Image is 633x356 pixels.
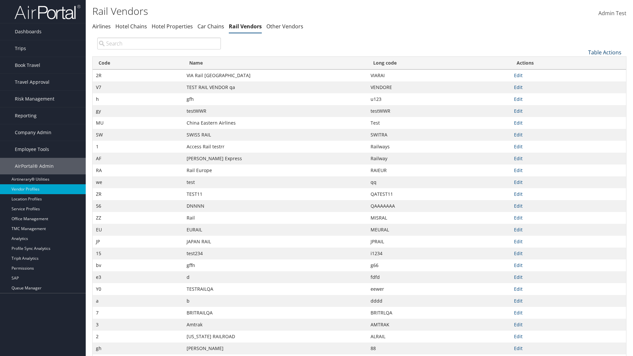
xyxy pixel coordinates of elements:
[15,57,40,74] span: Book Travel
[367,117,511,129] td: Test
[183,224,367,236] td: EURAIL
[93,212,183,224] td: ZZ
[93,236,183,248] td: JP
[183,141,367,153] td: Access Rail testrr
[15,124,51,141] span: Company Admin
[183,176,367,188] td: test
[93,153,183,164] td: AF
[93,307,183,319] td: 7
[93,81,183,93] td: V7
[514,203,523,209] a: Edit
[598,10,626,17] span: Admin Test
[598,3,626,24] a: Admin Test
[93,70,183,81] td: 2R
[93,200,183,212] td: 56
[183,93,367,105] td: gfh
[367,188,511,200] td: QATEST11
[367,141,511,153] td: Railways
[183,236,367,248] td: JAPAN RAIL
[93,248,183,259] td: 15
[367,283,511,295] td: eewer
[367,259,511,271] td: g66
[93,271,183,283] td: e3
[183,212,367,224] td: Rail
[511,57,626,70] th: Actions
[92,23,111,30] a: Airlines
[514,298,523,304] a: Edit
[367,200,511,212] td: QAAAAAAA
[93,164,183,176] td: RA
[367,70,511,81] td: VIARAI
[93,105,183,117] td: gy
[514,274,523,280] a: Edit
[514,345,523,351] a: Edit
[183,164,367,176] td: Rail Europe
[514,215,523,221] a: Edit
[93,295,183,307] td: a
[514,155,523,162] a: Edit
[183,319,367,331] td: Amtrak
[93,141,183,153] td: 1
[514,310,523,316] a: Edit
[93,331,183,342] td: 2
[197,23,224,30] a: Car Chains
[514,191,523,197] a: Edit
[367,295,511,307] td: dddd
[367,319,511,331] td: AMTRAK
[93,342,183,354] td: gh
[514,250,523,256] a: Edit
[93,188,183,200] td: ZR
[183,342,367,354] td: [PERSON_NAME]
[514,286,523,292] a: Edit
[93,129,183,141] td: SW
[93,176,183,188] td: we
[183,70,367,81] td: VIA Rail [GEOGRAPHIC_DATA]
[93,319,183,331] td: 3
[15,4,80,20] img: airportal-logo.png
[367,331,511,342] td: ALRAIL
[367,212,511,224] td: MISRAL
[514,143,523,150] a: Edit
[93,93,183,105] td: h
[183,188,367,200] td: TEST11
[183,200,367,212] td: DNNNN
[367,129,511,141] td: SWITRA
[92,4,448,18] h1: Rail Vendors
[183,248,367,259] td: test234
[514,262,523,268] a: Edit
[93,117,183,129] td: MU
[367,271,511,283] td: fdfd
[115,23,147,30] a: Hotel Chains
[15,158,54,174] span: AirPortal® Admin
[367,57,511,70] th: Long code: activate to sort column ascending
[367,224,511,236] td: MEURAL
[183,295,367,307] td: b
[229,23,262,30] a: Rail Vendors
[588,49,621,56] a: Table Actions
[514,167,523,173] a: Edit
[183,307,367,319] td: BRITRAILQA
[93,57,183,70] th: Code: activate to sort column ascending
[367,81,511,93] td: VENDORE
[183,81,367,93] td: TEST RAIL VENDOR qa
[183,283,367,295] td: TESTRAILQA
[514,96,523,102] a: Edit
[514,226,523,233] a: Edit
[367,248,511,259] td: i1234
[367,176,511,188] td: qq
[514,132,523,138] a: Edit
[15,40,26,57] span: Trips
[183,117,367,129] td: China Eastern Airlines
[183,153,367,164] td: [PERSON_NAME] Express
[514,179,523,185] a: Edit
[183,129,367,141] td: SWISS RAIL
[183,57,367,70] th: Name: activate to sort column ascending
[97,38,221,49] input: Search
[15,23,42,40] span: Dashboards
[183,105,367,117] td: testWWR
[367,307,511,319] td: BRITRLQA
[514,72,523,78] a: Edit
[367,153,511,164] td: Railway
[367,105,511,117] td: testWWR
[367,164,511,176] td: RAIEUR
